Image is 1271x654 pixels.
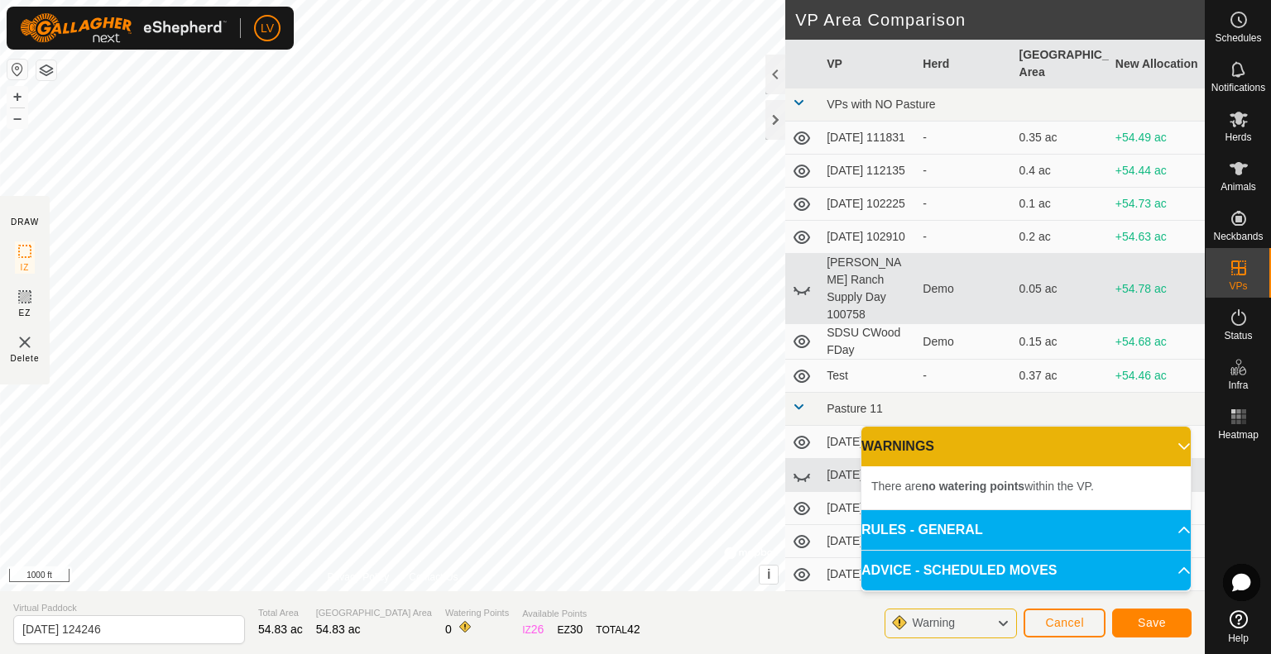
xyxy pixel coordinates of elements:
button: Save [1112,609,1192,637]
div: Demo [923,333,1005,351]
td: 0.35 ac [1013,122,1109,155]
span: Available Points [522,607,640,621]
span: Heatmap [1218,430,1259,440]
td: [PERSON_NAME] Ranch Supply Day 100758 [820,254,916,324]
span: Virtual Paddock [13,601,245,615]
td: [DATE] 102910 [820,221,916,254]
button: Cancel [1024,609,1106,637]
td: 0.1 ac [1013,188,1109,221]
button: Reset Map [7,60,27,79]
span: Watering Points [445,606,509,620]
span: 26 [531,623,544,636]
td: +54.46 ac [1109,360,1205,393]
h2: VP Area Comparison [795,10,1205,30]
span: 42 [627,623,640,636]
button: Map Layers [36,60,56,80]
span: 0 [445,623,452,636]
td: [DATE] 102225 [820,188,916,221]
td: +54.44 ac [1109,155,1205,188]
p-accordion-header: WARNINGS [861,427,1191,466]
span: EZ [19,307,31,319]
td: [DATE] 123132 [820,525,916,558]
th: [GEOGRAPHIC_DATA] Area [1013,40,1109,88]
span: VPs with NO Pasture [827,98,936,111]
td: [DATE] 123052 [820,459,916,492]
div: EZ [557,621,583,638]
span: WARNINGS [861,437,934,456]
button: – [7,108,27,128]
span: Infra [1228,380,1248,390]
span: Delete [11,352,40,365]
td: 0.15 ac [1013,324,1109,360]
a: Help [1206,604,1271,650]
p-accordion-header: RULES - GENERAL [861,510,1191,550]
span: IZ [21,261,30,274]
td: [DATE] 112135 [820,155,916,188]
td: [DATE] 123206 [820,558,916,591]
span: Help [1228,633,1249,643]
td: Test [820,360,916,393]
div: Demo [923,280,1005,298]
th: New Allocation [1109,40,1205,88]
span: Schedules [1215,33,1261,43]
span: VPs [1229,281,1247,291]
div: - [923,228,1005,246]
img: Gallagher Logo [20,13,227,43]
div: - [923,367,1005,384]
td: SDSU CWood FDay [820,324,916,360]
span: 54.83 ac [258,623,303,636]
p-accordion-header: ADVICE - SCHEDULED MOVES [861,551,1191,590]
span: ADVICE - SCHEDULED MOVES [861,561,1057,580]
td: +54.68 ac [1109,324,1205,360]
td: +54.73 ac [1109,188,1205,221]
a: Contact Us [409,570,458,585]
span: RULES - GENERAL [861,520,983,540]
span: Animals [1221,182,1256,192]
span: 30 [570,623,583,636]
td: [DATE] 111831 [820,122,916,155]
span: Notifications [1211,83,1265,93]
th: Herd [916,40,1012,88]
span: Save [1138,616,1166,629]
span: 54.83 ac [316,623,361,636]
th: VP [820,40,916,88]
span: Pasture 11 [827,402,883,415]
td: 0.37 ac [1013,360,1109,393]
button: i [760,566,778,584]
div: - [923,129,1005,146]
td: 0.2 ac [1013,221,1109,254]
td: +54.63 ac [1109,221,1205,254]
span: There are within the VP. [871,480,1094,493]
td: [DATE] 123001 [820,426,916,459]
img: VP [15,332,35,352]
span: Warning [912,616,955,629]
span: [GEOGRAPHIC_DATA] Area [316,606,432,620]
td: +54.78 ac [1109,254,1205,324]
td: +54.49 ac [1109,122,1205,155]
span: Neckbands [1213,232,1263,241]
span: i [767,567,770,581]
button: + [7,87,27,107]
span: Cancel [1045,616,1084,629]
div: - [923,162,1005,179]
span: Total Area [258,606,303,620]
td: 0.4 ac [1013,155,1109,188]
td: 0.05 ac [1013,254,1109,324]
span: LV [261,20,274,37]
span: Status [1224,331,1252,341]
div: DRAW [11,216,39,228]
p-accordion-content: WARNINGS [861,466,1191,509]
b: no watering points [922,480,1024,493]
div: TOTAL [596,621,640,638]
td: [DATE] 123112 [820,492,916,525]
div: - [923,195,1005,212]
div: IZ [522,621,544,638]
a: Privacy Policy [328,570,390,585]
span: Herds [1225,132,1251,142]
